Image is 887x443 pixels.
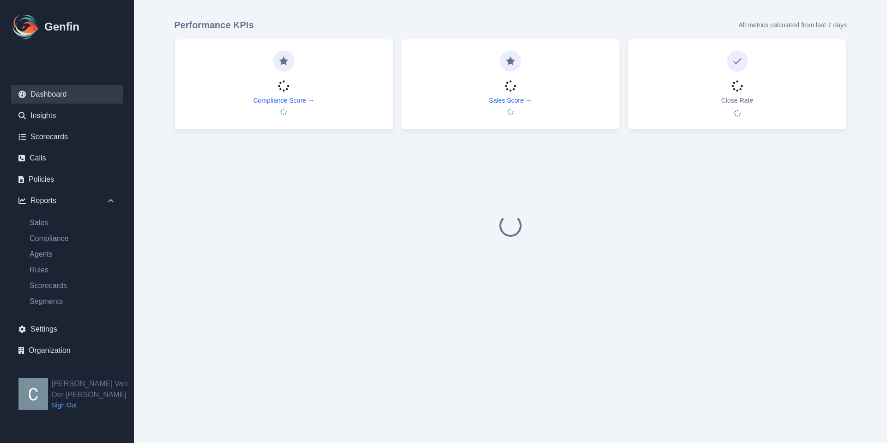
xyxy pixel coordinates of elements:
[11,128,123,146] a: Scorecards
[11,149,123,167] a: Calls
[22,296,123,307] a: Segments
[253,96,314,105] a: Compliance Score →
[52,378,134,400] h2: [PERSON_NAME] Van Der [PERSON_NAME]
[11,191,123,210] div: Reports
[489,96,532,105] a: Sales Score →
[11,320,123,338] a: Settings
[44,19,79,34] h1: Genfin
[22,249,123,260] a: Agents
[11,341,123,360] a: Organization
[22,217,123,228] a: Sales
[18,378,48,410] img: Cameron Van Der Valk
[22,233,123,244] a: Compliance
[11,106,123,125] a: Insights
[721,96,753,105] p: Close Rate
[11,170,123,189] a: Policies
[739,20,847,30] p: All metrics calculated from last 7 days
[174,18,254,31] h3: Performance KPIs
[11,12,41,42] img: Logo
[52,400,134,410] a: Sign Out
[22,265,123,276] a: Rules
[11,85,123,104] a: Dashboard
[22,280,123,291] a: Scorecards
